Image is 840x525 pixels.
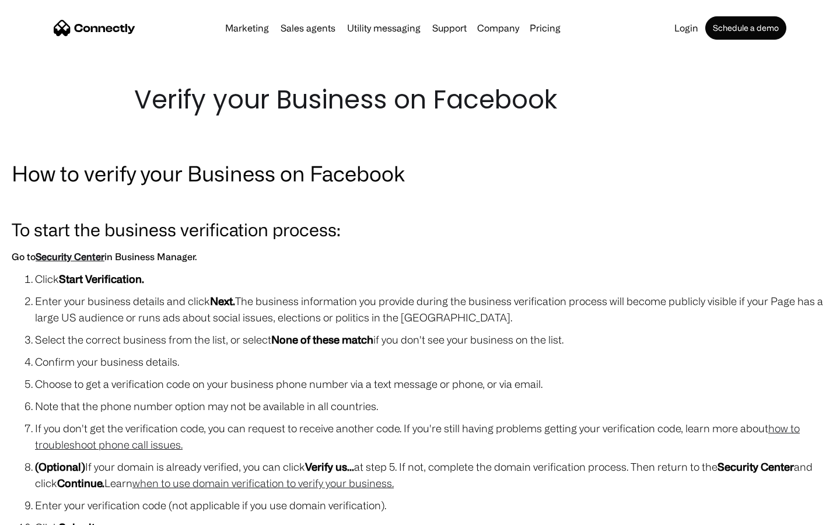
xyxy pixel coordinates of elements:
a: Login [670,23,703,33]
strong: Start Verification. [59,273,144,285]
strong: (Optional) [35,461,85,473]
aside: Language selected: English [12,505,70,521]
strong: Security Center [717,461,794,473]
li: If your domain is already verified, you can click at step 5. If not, complete the domain verifica... [35,459,828,491]
strong: Next. [210,295,235,307]
h3: To start the business verification process: [12,216,828,243]
h6: Go to in Business Manager. [12,249,828,265]
li: Note that the phone number option may not be available in all countries. [35,398,828,414]
a: Utility messaging [342,23,425,33]
a: when to use domain verification to verify your business. [132,477,394,489]
li: Select the correct business from the list, or select if you don't see your business on the list. [35,331,828,348]
li: Enter your verification code (not applicable if you use domain verification). [35,497,828,513]
a: Sales agents [276,23,340,33]
a: Marketing [220,23,274,33]
li: Choose to get a verification code on your business phone number via a text message or phone, or v... [35,376,828,392]
p: ‍ [12,194,828,210]
strong: None of these match [271,334,373,345]
a: Schedule a demo [705,16,786,40]
strong: Continue. [57,477,104,489]
h1: Verify your Business on Facebook [134,82,706,118]
a: Security Center [36,251,104,262]
li: Enter your business details and click The business information you provide during the business ve... [35,293,828,325]
a: Support [428,23,471,33]
li: Click [35,271,828,287]
a: Pricing [525,23,565,33]
li: Confirm your business details. [35,353,828,370]
div: Company [477,20,519,36]
ul: Language list [23,505,70,521]
li: If you don't get the verification code, you can request to receive another code. If you're still ... [35,420,828,453]
strong: Verify us... [305,461,354,473]
h2: How to verify your Business on Facebook [12,159,828,188]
